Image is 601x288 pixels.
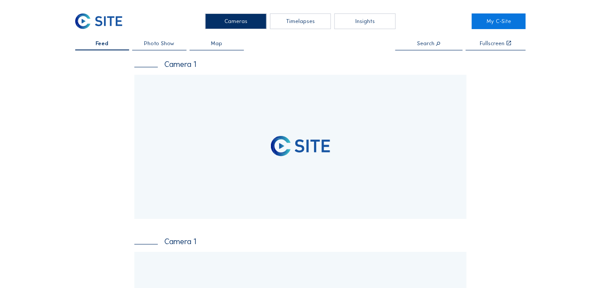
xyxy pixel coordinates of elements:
[480,41,505,46] div: Fullscreen
[75,13,122,29] img: C-SITE Logo
[211,41,222,46] span: Map
[295,139,330,153] img: logo_text
[334,13,396,29] div: Insights
[144,41,175,46] span: Photo Show
[75,13,129,29] a: C-SITE Logo
[205,13,267,29] div: Cameras
[270,13,331,29] div: Timelapses
[271,136,291,156] img: logo_pic
[134,238,467,245] div: Camera 1
[472,13,526,29] a: My C-Site
[134,60,467,68] div: Camera 1
[96,41,108,46] span: Feed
